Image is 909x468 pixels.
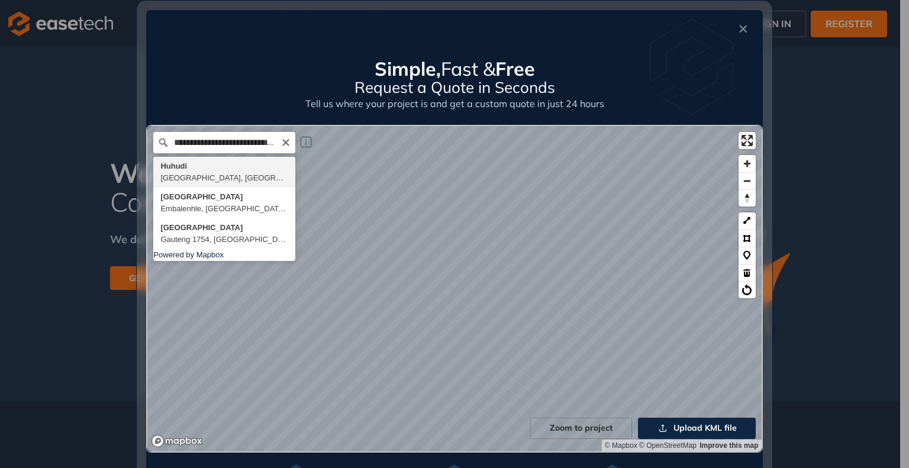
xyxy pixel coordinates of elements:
div: [GEOGRAPHIC_DATA] [160,191,288,203]
button: Zoom out [739,172,756,189]
button: Zoom to project [530,418,632,439]
a: Mapbox [605,441,637,450]
button: Upload KML file [638,418,756,439]
div: [GEOGRAPHIC_DATA] [160,222,288,234]
button: Close [728,16,760,48]
span: Request a Quote in Seconds [354,78,555,97]
a: OpenStreetMap [639,441,697,450]
button: Zoom in [739,155,756,172]
div: [GEOGRAPHIC_DATA], [GEOGRAPHIC_DATA] [160,172,288,184]
div: Embalenhle, [GEOGRAPHIC_DATA] 2285, [GEOGRAPHIC_DATA] [160,203,288,215]
a: Mapbox logo [151,434,203,448]
span: Simple, [375,57,441,80]
input: Search place... [153,132,295,153]
span: Zoom out [739,173,756,189]
button: Reset bearing to north [739,189,756,206]
div: Tell us where your project is and get a custom quote in just 24 hours [265,96,644,125]
button: Polygon tool (p) [739,230,756,247]
a: Improve this map [700,441,758,450]
div: Gauteng 1754, [GEOGRAPHIC_DATA] [160,234,288,246]
button: Delete [739,264,756,281]
button: Marker tool (m) [739,247,756,264]
span: Upload KML file [673,423,737,433]
span: Zoom to project [550,423,613,433]
button: Enter fullscreen [739,132,756,149]
a: Powered by Mapbox [153,250,224,259]
span: Free [495,57,535,80]
span: Reset bearing to north [739,190,756,206]
canvas: Map [147,126,762,451]
div: Huhudi [160,160,288,172]
button: LineString tool (l) [739,212,756,230]
span: Fast & [441,57,495,80]
button: Clear [281,136,291,147]
img: watermark [650,19,733,115]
